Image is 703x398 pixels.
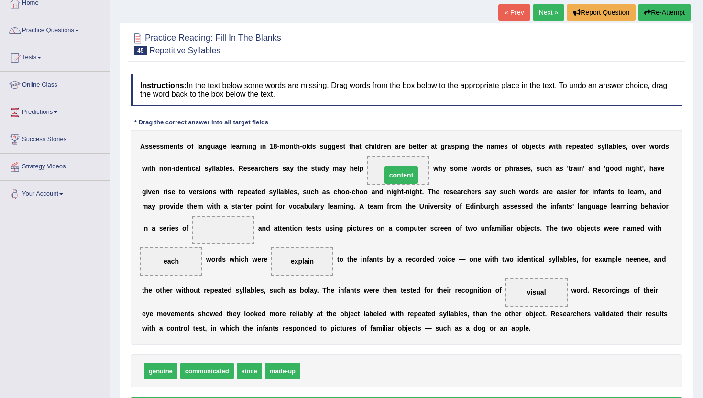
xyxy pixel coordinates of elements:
[626,143,628,150] b: ,
[243,165,247,172] b: e
[395,143,399,150] b: a
[283,165,286,172] b: s
[273,165,275,172] b: r
[323,143,328,150] b: u
[556,143,558,150] b: t
[209,188,213,196] b: n
[567,4,636,21] button: Report Question
[442,165,446,172] b: y
[319,143,323,150] b: s
[270,143,274,150] b: 1
[296,143,300,150] b: h
[441,143,445,150] b: g
[626,165,630,172] b: n
[342,165,346,172] b: y
[0,44,110,68] a: Tests
[479,143,483,150] b: e
[252,188,255,196] b: a
[191,165,195,172] b: c
[147,165,149,172] b: i
[236,143,240,150] b: a
[0,154,110,177] a: Strategy Videos
[605,165,610,172] b: g
[487,165,491,172] b: s
[505,165,509,172] b: p
[616,143,618,150] b: l
[409,143,413,150] b: b
[187,165,190,172] b: t
[317,165,321,172] b: u
[491,143,494,150] b: a
[279,143,285,150] b: m
[433,165,439,172] b: w
[219,143,223,150] b: g
[592,165,596,172] b: n
[197,143,199,150] b: l
[340,143,343,150] b: s
[199,165,201,172] b: l
[458,165,463,172] b: m
[640,165,642,172] b: t
[613,143,617,150] b: b
[195,165,199,172] b: a
[142,188,146,196] b: g
[577,165,579,172] b: i
[359,143,362,150] b: t
[269,188,273,196] b: s
[532,143,536,150] b: e
[146,188,148,196] b: i
[516,143,518,150] b: f
[500,143,504,150] b: e
[336,143,340,150] b: e
[148,188,152,196] b: v
[229,165,233,172] b: s
[203,143,207,150] b: n
[535,143,539,150] b: c
[163,165,167,172] b: o
[262,143,266,150] b: n
[140,81,187,89] b: Instructions:
[321,165,326,172] b: d
[294,188,297,196] b: s
[566,143,568,150] b: r
[509,165,514,172] b: h
[476,165,481,172] b: o
[181,188,186,196] b: o
[618,165,622,172] b: d
[153,143,156,150] b: e
[649,143,655,150] b: w
[425,143,427,150] b: r
[269,165,273,172] b: e
[413,143,417,150] b: e
[448,143,451,150] b: a
[513,165,516,172] b: r
[549,143,554,150] b: w
[451,143,455,150] b: s
[580,143,584,150] b: a
[164,143,169,150] b: m
[601,143,605,150] b: y
[187,143,191,150] b: o
[274,143,277,150] b: 8
[213,188,217,196] b: s
[211,143,215,150] b: u
[384,143,387,150] b: e
[632,165,636,172] b: g
[360,165,364,172] b: p
[398,143,401,150] b: r
[644,165,646,172] b: ,
[232,143,236,150] b: e
[227,188,230,196] b: t
[369,143,373,150] b: h
[131,74,682,106] h4: In the text below some words are missing. Drag words from the box below to the appropriate place ...
[264,165,269,172] b: h
[174,165,176,172] b: i
[155,188,160,196] b: n
[498,4,530,21] a: « Prev
[548,165,552,172] b: h
[638,4,691,21] button: Re-Attempt
[216,165,220,172] b: a
[523,165,527,172] b: e
[205,165,209,172] b: s
[560,165,563,172] b: s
